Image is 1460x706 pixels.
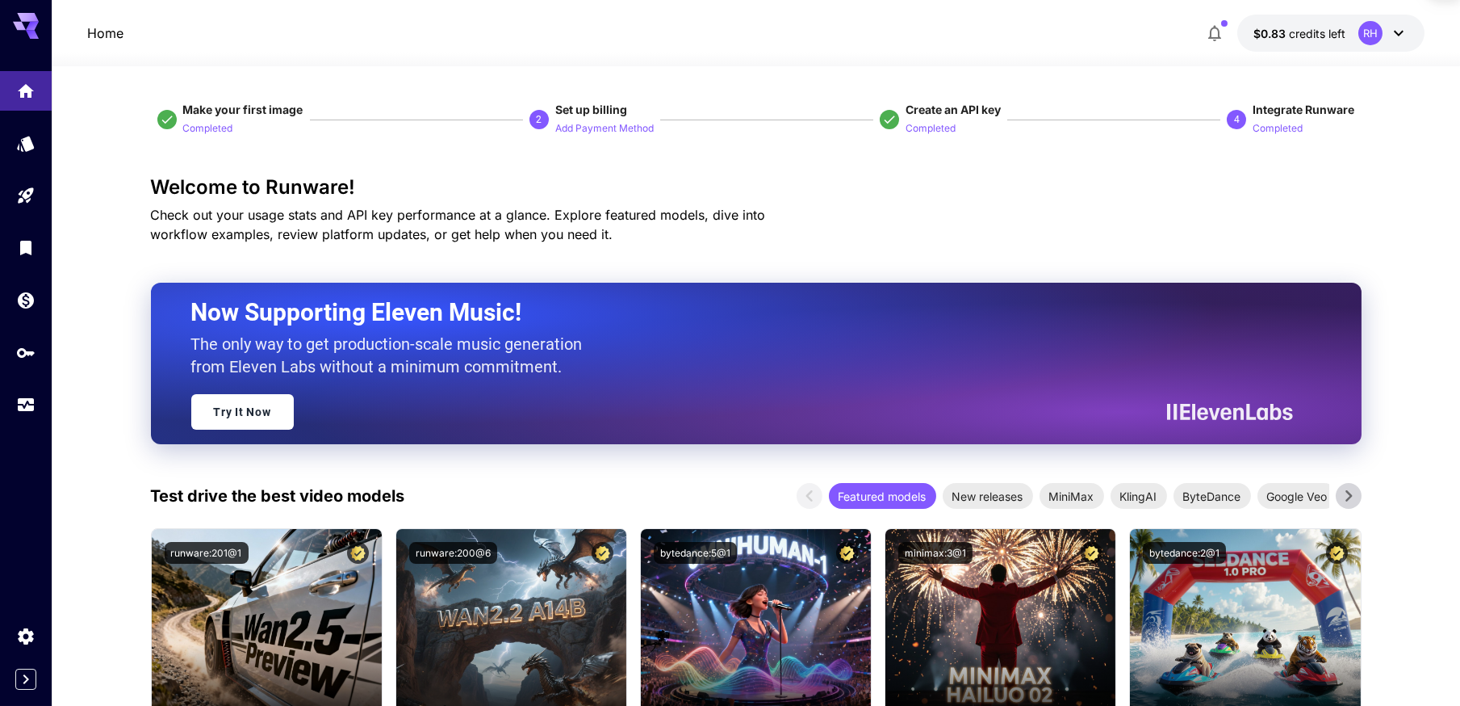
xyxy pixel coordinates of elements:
[151,176,1362,199] h3: Welcome to Runware!
[1111,483,1167,509] div: KlingAI
[836,542,858,564] button: Certified Model – Vetted for best performance and includes a commercial license.
[592,542,613,564] button: Certified Model – Vetted for best performance and includes a commercial license.
[16,133,36,153] div: Models
[1326,542,1348,564] button: Certified Model – Vetted for best performance and includes a commercial license.
[1253,27,1289,40] span: $0.83
[654,542,737,564] button: bytedance:5@1
[16,395,36,415] div: Usage
[347,542,369,564] button: Certified Model – Vetted for best performance and includes a commercial license.
[151,207,766,242] span: Check out your usage stats and API key performance at a glance. Explore featured models, dive int...
[1253,118,1303,137] button: Completed
[1081,542,1102,564] button: Certified Model – Vetted for best performance and includes a commercial license.
[1234,112,1240,127] p: 4
[906,103,1001,116] span: Create an API key
[191,333,595,378] p: The only way to get production-scale music generation from Eleven Labs without a minimum commitment.
[1253,25,1345,42] div: $0.8298
[191,394,294,430] a: Try It Now
[409,542,497,564] button: runware:200@6
[183,118,233,137] button: Completed
[1358,21,1383,45] div: RH
[151,484,405,508] p: Test drive the best video models
[906,118,956,137] button: Completed
[536,112,542,127] p: 2
[1237,15,1424,52] button: $0.8298RH
[943,488,1033,505] span: New releases
[555,118,654,137] button: Add Payment Method
[1253,103,1354,116] span: Integrate Runware
[16,237,36,258] div: Library
[16,342,36,363] div: API Keys
[906,121,956,137] p: Completed
[16,77,36,97] div: Home
[183,121,233,137] p: Completed
[829,483,936,509] div: Featured models
[1040,483,1104,509] div: MiniMax
[191,297,1281,328] h2: Now Supporting Eleven Music!
[1111,488,1167,505] span: KlingAI
[183,103,303,116] span: Make your first image
[165,542,249,564] button: runware:201@1
[16,186,36,206] div: Playground
[555,103,627,116] span: Set up billing
[87,23,123,43] a: Home
[1040,488,1104,505] span: MiniMax
[829,488,936,505] span: Featured models
[1257,488,1337,505] span: Google Veo
[898,542,973,564] button: minimax:3@1
[16,290,36,310] div: Wallet
[1173,483,1251,509] div: ByteDance
[87,23,123,43] nav: breadcrumb
[1257,483,1337,509] div: Google Veo
[1173,488,1251,505] span: ByteDance
[15,669,36,690] button: Expand sidebar
[1289,27,1345,40] span: credits left
[1143,542,1226,564] button: bytedance:2@1
[555,121,654,137] p: Add Payment Method
[943,483,1033,509] div: New releases
[16,626,36,646] div: Settings
[1253,121,1303,137] p: Completed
